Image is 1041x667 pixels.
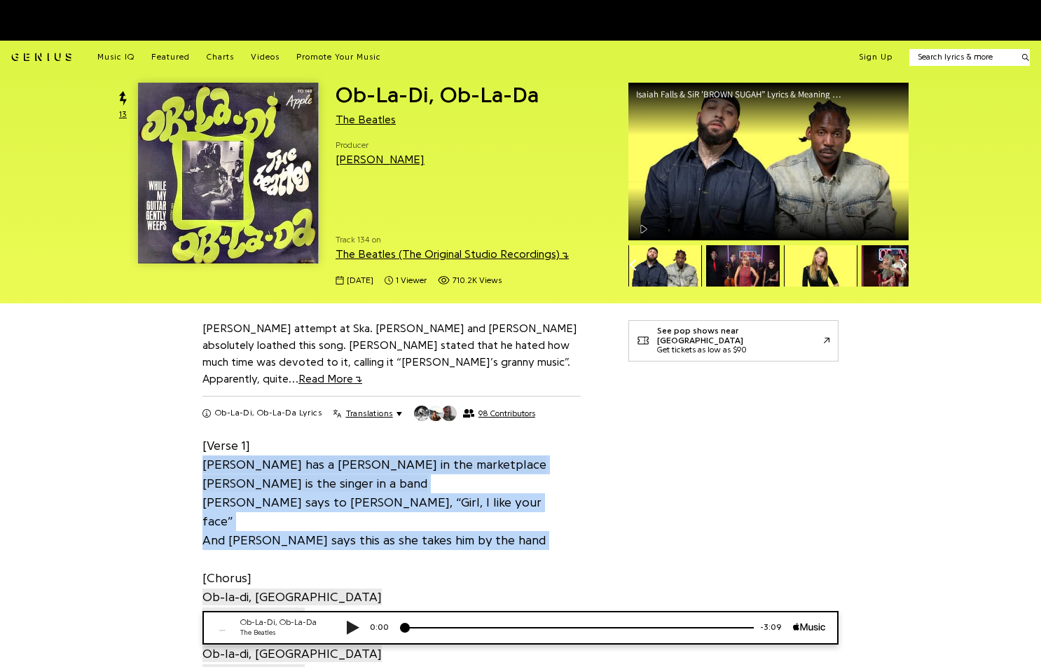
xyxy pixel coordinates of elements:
span: 98 Contributors [478,408,535,418]
a: [PERSON_NAME] has a [PERSON_NAME] in the marketplace[PERSON_NAME] is the singer in a band [202,455,546,493]
iframe: Advertisement [628,381,839,556]
div: -3:09 [563,11,602,22]
span: Promote Your Music [296,53,381,61]
span: Translations [346,408,393,419]
span: [DATE] [347,275,373,287]
a: [PERSON_NAME] [336,154,425,165]
span: Videos [251,53,280,61]
span: Track 134 on [336,234,606,246]
span: Music IQ [97,53,135,61]
span: Charts [207,53,234,61]
span: 710,246 views [438,275,502,287]
a: The Beatles [336,114,396,125]
span: 1 viewer [396,275,427,287]
button: Sign Up [859,52,892,63]
a: See pop shows near [GEOGRAPHIC_DATA]Get tickets as low as $90 [628,320,839,362]
a: Music IQ [97,52,135,63]
button: Translations [333,408,402,419]
span: Read More [298,373,362,385]
span: 13 [119,109,127,121]
span: Ob-La-Di, Ob-La-Da [336,84,539,106]
a: Charts [207,52,234,63]
a: [PERSON_NAME] attempt at Ska. [PERSON_NAME] and [PERSON_NAME] absolutely loathed this song. [PERS... [202,323,577,385]
a: Videos [251,52,280,63]
span: Producer [336,139,425,151]
a: Featured [151,52,190,63]
div: Get tickets as low as $90 [657,345,824,355]
input: Search lyrics & more [909,51,1014,63]
span: [PERSON_NAME] has a [PERSON_NAME] in the marketplace [PERSON_NAME] is the singer in a band [202,456,546,492]
a: Promote Your Music [296,52,381,63]
div: See pop shows near [GEOGRAPHIC_DATA] [657,326,824,345]
a: The Beatles (The Original Studio Recordings) [336,249,569,260]
div: Isaiah Falls & SiR 'BROWN SUGAH” Lyrics & Meaning | Genius Verified [636,90,853,99]
span: 710.2K views [453,275,502,287]
h2: Ob-La-Di, Ob-La-Da Lyrics [215,408,322,419]
button: 98 Contributors [413,405,535,422]
img: Cover art for Ob-La-Di, Ob-La-Da by The Beatles [138,83,319,263]
span: Featured [151,53,190,61]
span: 1 viewer [385,275,427,287]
